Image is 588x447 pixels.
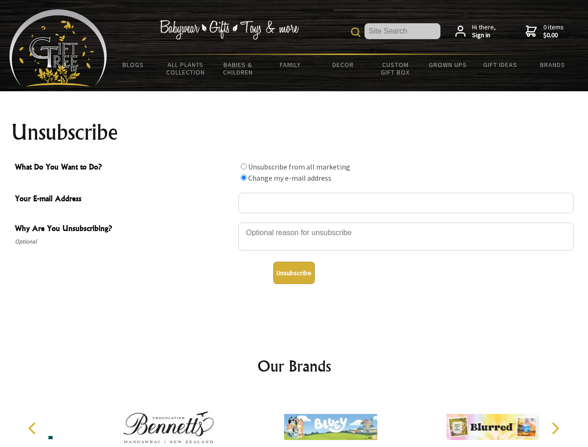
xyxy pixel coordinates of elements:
[365,23,440,39] input: Site Search
[543,23,564,40] span: 0 items
[526,23,564,40] a: 0 items$0.00
[15,193,234,206] span: Your E-mail Address
[238,193,574,213] input: Your E-mail Address
[273,262,315,284] button: Unsubscribe
[545,418,565,439] button: Next
[11,121,577,143] h1: Unsubscribe
[421,55,474,74] a: Grown Ups
[159,20,299,40] img: Babywear - Gifts - Toys & more
[472,31,496,40] strong: Sign in
[248,162,350,171] label: Unsubscribe from all marketing
[241,175,247,181] input: What Do You Want to Do?
[23,418,44,439] button: Previous
[472,23,496,40] span: Hi there,
[317,55,369,74] a: Decor
[241,163,247,169] input: What Do You Want to Do?
[543,31,564,40] strong: $0.00
[238,223,574,251] textarea: Why Are You Unsubscribing?
[19,355,570,377] h2: Our Brands
[351,27,360,37] img: product search
[9,9,107,87] img: Babyware - Gifts - Toys and more...
[15,223,234,236] span: Why Are You Unsubscribing?
[15,236,234,247] span: Optional
[15,161,234,175] span: What Do You Want to Do?
[212,55,264,82] a: Babies & Children
[474,55,527,74] a: Gift Ideas
[455,23,496,40] a: Hi there,Sign in
[527,55,579,74] a: Brands
[160,55,212,82] a: All Plants Collection
[264,55,317,74] a: Family
[107,55,160,74] a: BLOGS
[369,55,422,82] a: Custom Gift Box
[248,173,331,183] label: Change my e-mail address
